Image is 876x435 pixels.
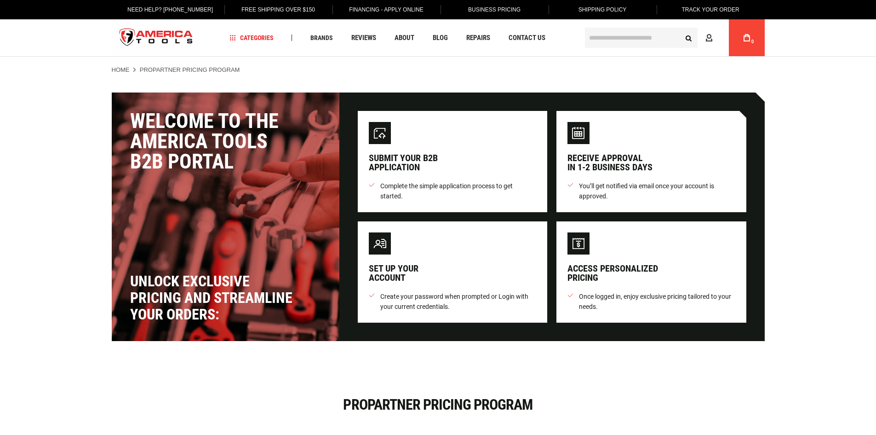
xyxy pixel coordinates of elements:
[390,32,418,44] a: About
[380,181,537,201] span: Complete the simple application process to get started.
[466,35,490,41] span: Repairs
[429,32,452,44] a: Blog
[578,6,627,13] span: Shipping Policy
[462,32,494,44] a: Repairs
[343,396,532,413] span: ProPartner Pricing Program
[140,66,240,73] strong: ProPartner Pricing Program
[310,35,333,41] span: Brands
[579,291,735,312] span: Once logged in, enjoy exclusive pricing tailored to your needs.
[347,32,380,44] a: Reviews
[738,19,756,56] a: 0
[567,153,653,172] div: Receive approval in 1-2 business days
[395,35,414,41] span: About
[380,291,537,312] span: Create your password when prompted or Login with your current credentials.
[229,35,274,41] span: Categories
[351,35,376,41] span: Reviews
[112,21,201,55] a: store logo
[130,273,296,323] div: Unlock exclusive pricing and streamline your orders:
[112,66,130,74] a: Home
[306,32,337,44] a: Brands
[433,35,448,41] span: Blog
[130,111,321,172] div: Welcome to the America Tools B2B Portal
[225,32,278,44] a: Categories
[369,153,438,172] div: Submit your B2B application
[751,39,754,44] span: 0
[579,181,735,201] span: You’ll get notified via email once your account is approved.
[112,21,201,55] img: America Tools
[680,29,698,46] button: Search
[504,32,550,44] a: Contact Us
[369,264,418,282] div: Set up your account
[509,35,545,41] span: Contact Us
[567,264,658,282] div: Access personalized pricing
